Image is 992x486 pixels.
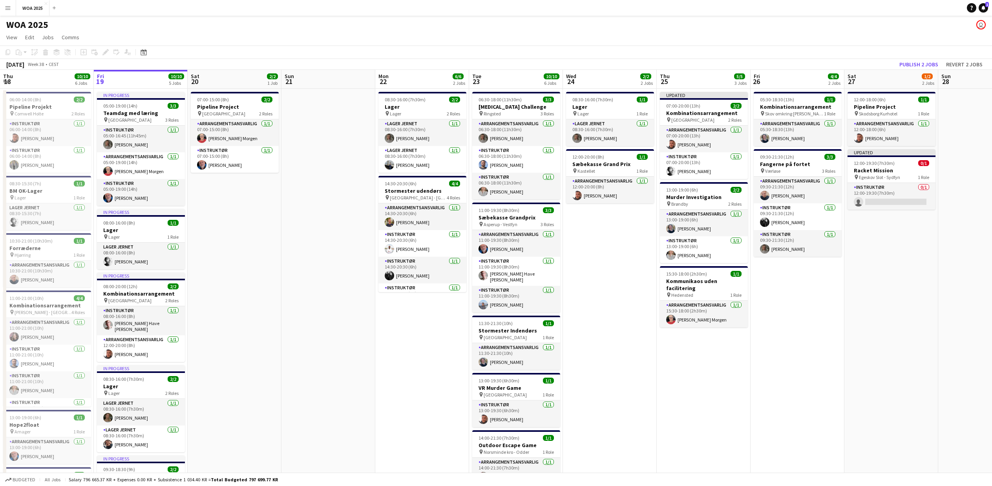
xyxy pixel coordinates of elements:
span: 13:00-20:00 (7h) [9,472,41,478]
app-job-card: 14:30-20:30 (6h)4/4Stormester udendørs [GEOGRAPHIC_DATA] - [GEOGRAPHIC_DATA]4 RolesArrangementsan... [378,176,466,292]
span: 22 [377,77,389,86]
span: 2/2 [449,97,460,102]
h3: Sæbekasse Grand Prix [566,161,654,168]
app-card-role: Instruktør1/107:00-20:00 (13h)[PERSON_NAME] [660,152,748,179]
app-job-card: 06:30-18:00 (11h30m)3/3[MEDICAL_DATA] Challenge Ringsted3 RolesArrangementsansvarlig1/106:30-18:0... [472,92,560,199]
h3: Teamdag med læring [97,110,185,117]
span: 08:30-16:00 (7h30m) [572,97,613,102]
div: 2 Jobs [453,80,465,86]
span: 1/1 [74,415,85,420]
span: 4 Roles [71,309,85,315]
h3: Lager [97,383,185,390]
app-card-role: Arrangementsansvarlig1/109:30-21:30 (12h)[PERSON_NAME] [754,177,842,203]
div: In progress [97,92,185,98]
span: 1 Role [730,292,742,298]
span: 2 Roles [447,111,460,117]
span: [GEOGRAPHIC_DATA] [671,117,714,123]
span: 3/3 [543,97,554,102]
app-card-role: Lager Jernet1/108:00-16:00 (8h)[PERSON_NAME] [97,243,185,269]
app-job-card: 14:00-21:30 (7h30m)1/1Outdoor Escape Game Norsminde kro - Odder1 RoleArrangementsansvarlig1/114:0... [472,430,560,484]
span: 1 Role [73,429,85,435]
span: 28 [940,77,951,86]
span: 12:00-19:30 (7h30m) [854,160,895,166]
app-card-role: Instruktør1/105:00-19:00 (14h)[PERSON_NAME] [97,179,185,206]
span: 07:00-15:00 (8h) [197,97,229,102]
span: Edit [25,34,34,41]
app-job-card: 13:00-19:00 (6h)2/2Murder Investigation Brøndby2 RolesArrangementsansvarlig1/113:00-19:00 (6h)[PE... [660,182,748,263]
span: 3/3 [543,207,554,213]
h3: Lager [97,227,185,234]
button: Revert 2 jobs [943,59,986,69]
app-job-card: 15:30-18:00 (2h30m)1/1Kommunikaos uden facilitering Hedensted1 RoleArrangementsansvarlig1/115:30-... [660,266,748,327]
div: In progress [97,365,185,371]
app-card-role: Arrangementsansvarlig1/107:00-15:00 (8h)[PERSON_NAME] Morgen [191,119,279,146]
span: Budgeted [13,477,35,482]
app-card-role: Instruktør1/114:30-20:30 (6h)[PERSON_NAME] [378,257,466,283]
span: 2 Roles [165,390,179,396]
app-job-card: 08:30-15:30 (7h)1/1BM OK-Lager Lager1 RoleLager Jernet1/108:30-15:30 (7h)[PERSON_NAME] [3,176,91,230]
app-card-role: Arrangementsansvarlig1/107:00-20:00 (13h)[PERSON_NAME] [660,126,748,152]
app-card-role: Arrangementsansvarlig1/112:00-18:00 (6h)[PERSON_NAME] [848,119,935,146]
a: Edit [22,32,37,42]
app-card-role: Instruktør1/106:00-14:00 (8h)[PERSON_NAME] [3,119,91,146]
span: 1 Role [824,111,835,117]
span: 1 Role [918,174,929,180]
span: 4/4 [74,295,85,301]
span: Sat [848,73,856,80]
span: [GEOGRAPHIC_DATA] - [GEOGRAPHIC_DATA] [390,195,447,201]
div: 5 Jobs [169,80,184,86]
span: 2/2 [168,466,179,472]
span: Sun [941,73,951,80]
app-job-card: In progress08:00-16:00 (8h)1/1Lager Lager1 RoleLager Jernet1/108:00-16:00 (8h)[PERSON_NAME] [97,209,185,269]
span: 19 [96,77,104,86]
span: 1/1 [637,97,648,102]
div: 13:00-19:00 (6h)1/1Hope2float Amager1 RoleArrangementsansvarlig1/113:00-19:00 (6h)[PERSON_NAME] [3,410,91,464]
span: 2 Roles [71,111,85,117]
app-card-role: Arrangementsansvarlig1/111:00-19:30 (8h30m)[PERSON_NAME] [472,230,560,257]
div: 2 Jobs [641,80,653,86]
app-card-role: Arrangementsansvarlig1/110:30-21:00 (10h30m)[PERSON_NAME] [3,261,91,287]
span: 1 [985,2,989,7]
h3: Murder Investigation [660,194,748,201]
span: 2 Roles [728,201,742,207]
app-card-role: Instruktør1/114:30-20:30 (6h)[PERSON_NAME] [378,230,466,257]
span: 25 [659,77,670,86]
span: 12:00-18:00 (6h) [854,97,886,102]
h3: Lager [566,103,654,110]
span: Tue [472,73,481,80]
span: 2/2 [731,103,742,109]
span: Comwell Holte [15,111,44,117]
h3: Hope2float [3,421,91,428]
span: 1 Role [918,111,929,117]
app-job-card: Updated07:00-20:00 (13h)2/2Kombinationsarrangement [GEOGRAPHIC_DATA]2 RolesArrangementsansvarlig1... [660,92,748,179]
app-job-card: 12:00-20:00 (8h)1/1Sæbekasse Grand Prix Kastellet1 RoleArrangementsansvarlig1/112:00-20:00 (8h)[P... [566,149,654,203]
app-job-card: In progress05:00-19:00 (14h)3/3Teamdag med læring [GEOGRAPHIC_DATA]3 RolesInstruktør1/105:00-16:4... [97,92,185,206]
h3: Stormester udendørs [378,187,466,194]
app-card-role: Lager Jernet1/108:30-16:00 (7h30m)[PERSON_NAME] [378,119,466,146]
app-card-role: Instruktør1/105:00-16:45 (11h45m)[PERSON_NAME] [97,126,185,152]
span: 1/1 [74,181,85,186]
span: 1/1 [543,378,554,384]
span: 14:00-21:30 (7h30m) [479,435,519,441]
span: 1 Role [167,234,179,240]
app-card-role: Arrangementsansvarlig1/114:00-21:30 (7h30m)[PERSON_NAME] [472,458,560,484]
app-job-card: 12:00-18:00 (6h)1/1Pipeline Project Skodsborg Kurhotel1 RoleArrangementsansvarlig1/112:00-18:00 (... [848,92,935,146]
app-card-role: Instruktør1/106:30-18:00 (11h30m)[PERSON_NAME] [472,173,560,199]
h3: Kombinationsarrangement [3,302,91,309]
span: 3 Roles [541,221,554,227]
div: In progress [97,272,185,279]
h3: [MEDICAL_DATA] Challenge [472,103,560,110]
h3: Pipeline Project [848,103,935,110]
app-job-card: 08:30-16:00 (7h30m)2/2Lager Lager2 RolesLager Jernet1/108:30-16:00 (7h30m)[PERSON_NAME]Lager Jern... [378,92,466,173]
span: 06:30-18:00 (11h30m) [479,97,522,102]
span: 2/2 [640,73,651,79]
app-card-role: Lager Jernet1/108:30-16:00 (7h30m)[PERSON_NAME] [378,146,466,173]
span: 24 [565,77,576,86]
a: Jobs [39,32,57,42]
div: 09:30-21:30 (12h)3/3Fangerne på fortet Værløse3 RolesArrangementsansvarlig1/109:30-21:30 (12h)[PE... [754,149,842,257]
app-card-role: Lager Jernet1/108:30-16:00 (7h30m)[PERSON_NAME] [566,119,654,146]
div: 07:00-15:00 (8h)2/2Pipeline Project [GEOGRAPHIC_DATA]2 RolesArrangementsansvarlig1/107:00-15:00 (... [191,92,279,173]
